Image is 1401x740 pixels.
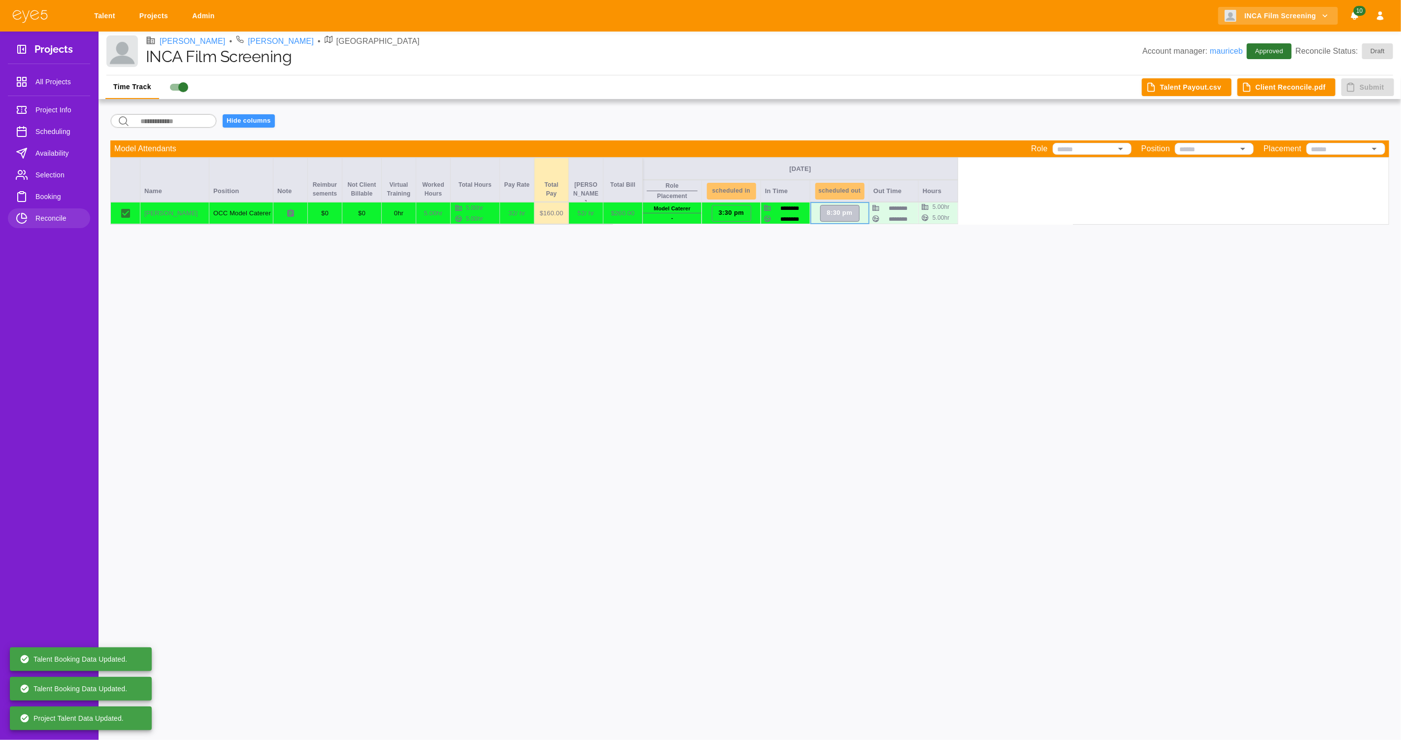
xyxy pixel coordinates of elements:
a: Selection [8,165,90,185]
div: Talent Booking Data Updated. [20,680,127,698]
button: 3:30 PM [712,205,751,222]
span: Project Info [35,104,82,116]
p: [GEOGRAPHIC_DATA] [336,35,420,47]
p: $ 160.00 [538,208,565,218]
p: - [671,214,673,222]
p: Total Pay [538,180,565,198]
p: $ 260.00 [607,208,638,218]
div: Out Time [869,180,919,202]
p: Model Caterer [654,204,691,213]
span: Approved [1249,46,1289,56]
p: Reconcile Status: [1296,43,1393,59]
p: 0 hr [386,208,412,218]
p: 5.00 hr [466,214,483,223]
span: Selection [35,169,82,181]
p: Placement [657,192,687,201]
a: Availability [8,143,90,163]
p: 5.00 hr [466,203,483,212]
span: Draft [1365,46,1391,56]
p: Not Client Billable [346,180,377,198]
p: Pay Rate [504,180,530,189]
button: Scheduled Out [815,183,865,200]
div: Position [209,158,273,202]
h3: Projects [34,43,73,59]
div: In Time [761,180,810,202]
a: All Projects [8,72,90,92]
span: 10 [1353,6,1366,16]
div: Name [140,158,209,202]
a: Projects [133,7,178,25]
p: 5.00 hr [933,213,950,222]
span: Booking [35,191,82,202]
button: Client Reconcile.pdf [1237,78,1336,97]
p: $ 0 [312,208,338,218]
p: Role [1031,143,1048,155]
button: Notifications [1346,7,1364,25]
span: Reconcile [35,212,82,224]
p: 32 / hr [504,208,530,218]
a: Booking [8,187,90,206]
a: [PERSON_NAME] [248,35,314,47]
a: mauriceb [1210,47,1243,55]
div: [DATE] [647,165,954,173]
p: [PERSON_NAME] [144,208,205,218]
p: OCC Model Caterer [213,208,269,218]
button: Talent Payout.csv [1142,78,1232,97]
a: Talent [88,7,125,25]
img: Client logo [1225,10,1236,22]
span: Availability [35,147,82,159]
img: Client logo [106,35,138,67]
button: Time Track [105,75,159,99]
p: Role [666,181,678,190]
a: Project Info [8,100,90,120]
div: Hours [919,180,958,202]
button: Scheduled In [707,183,756,200]
button: Open [1368,142,1381,156]
a: Admin [186,7,225,25]
span: Scheduling [35,126,82,137]
p: Virtual Training [386,180,412,198]
p: 5.00 hr [420,208,446,218]
li: • [318,35,321,47]
div: Note [273,158,308,202]
p: Placement [1264,143,1301,155]
p: Model Attendants [114,143,176,155]
button: Open [1114,142,1128,156]
span: All Projects [35,76,82,88]
button: INCA Film Screening [1218,7,1338,25]
a: Reconcile [8,208,90,228]
button: Open [1236,142,1250,156]
p: Account manager: [1142,45,1243,57]
a: [PERSON_NAME] [160,35,226,47]
li: • [230,35,233,47]
button: Hide columns [223,114,275,128]
p: Worked Hours [420,180,446,198]
p: Total Hours [455,180,496,189]
div: Project Talent Data Updated. [20,709,124,727]
h1: INCA Film Screening [146,47,1142,66]
p: Reimbursements [312,180,338,198]
p: [PERSON_NAME] [573,180,599,202]
p: $ 0 [346,208,377,218]
div: Talent Booking Data Updated. [20,650,127,668]
p: 5.00 hr [933,202,950,211]
a: Scheduling [8,122,90,141]
p: Position [1141,143,1170,155]
button: 8:30 PM [820,205,860,222]
p: 52 / hr [573,208,599,218]
img: eye5 [12,9,48,23]
p: Total Bill [607,180,638,189]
